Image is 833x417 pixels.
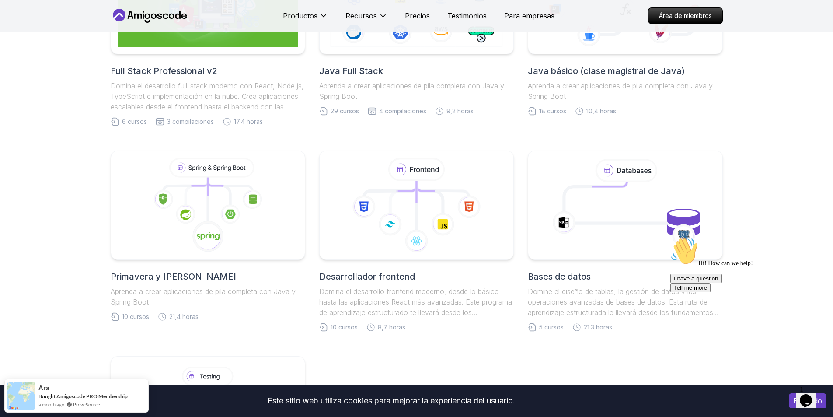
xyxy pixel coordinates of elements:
[539,323,543,331] font: 5
[130,313,149,320] font: cursos
[319,66,383,76] font: Java Full Stack
[283,11,317,20] font: Productos
[234,118,263,125] font: 17,4 horas
[345,11,377,20] font: Recursos
[345,11,387,28] button: Recursos
[528,81,713,101] font: Aprenda a crear aplicaciones de pila completa con Java y Spring Boot
[319,81,504,101] font: Aprenda a crear aplicaciones de pila completa con Java y Spring Boot
[111,66,217,76] font: Full Stack Professional v2
[789,393,826,408] button: Aceptar cookies
[319,151,514,332] a: Desarrollador frontendDomina el desarrollo frontend moderno, desde lo básico hasta las aplicacion...
[73,402,100,407] a: ProveSource
[38,401,64,408] span: a month ago
[504,11,554,21] a: Para empresas
[528,271,591,282] font: Bases de datos
[172,118,214,125] font: compilaciones
[3,4,31,32] img: :wave:
[3,4,161,59] div: 👋Hi! How can we help?I have a questionTell me more
[38,384,49,392] span: Ara
[169,313,199,320] font: 21,4 horas
[3,49,44,59] button: Tell me more
[3,40,55,49] button: I have a question
[447,11,487,20] font: Testimonios
[539,107,545,115] font: 18
[378,323,405,331] font: 8,7 horas
[331,323,337,331] font: 10
[586,107,616,115] font: 10,4 horas
[122,118,126,125] font: 6
[268,396,515,405] font: Este sitio web utiliza cookies para mejorar la experiencia del usuario.
[122,313,128,320] font: 10
[3,26,87,33] span: Hi! How can we help?
[56,393,128,399] a: Amigoscode PRO Membership
[793,396,822,405] font: Entiendo
[528,66,685,76] font: Java básico (clase magistral de Java)
[528,287,719,327] font: Domine el diseño de tablas, la gestión de datos y las operaciones avanzadas de bases de datos. Es...
[405,11,430,20] font: Precios
[667,234,824,378] iframe: widget de chat
[544,323,564,331] font: cursos
[340,107,359,115] font: cursos
[385,107,426,115] font: compilaciones
[446,107,474,115] font: 9,2 horas
[338,323,358,331] font: cursos
[659,12,712,19] font: Área de miembros
[331,107,338,115] font: 29
[547,107,566,115] font: cursos
[319,287,512,338] font: Domina el desarrollo frontend moderno, desde lo básico hasta las aplicaciones React más avanzadas...
[128,118,147,125] font: cursos
[111,81,304,122] font: Domina el desarrollo full-stack moderno con React, Node.js, TypeScript e implementación en la nub...
[504,11,554,20] font: Para empresas
[283,11,328,28] button: Productos
[528,151,722,332] a: Bases de datosDomine el diseño de tablas, la gestión de datos y las operaciones avanzadas de base...
[167,118,171,125] font: 3
[405,11,430,21] a: Precios
[111,151,305,321] a: Primavera y [PERSON_NAME]Aprenda a crear aplicaciones de pila completa con Java y Spring Boot10 c...
[319,271,415,282] font: Desarrollador frontend
[38,393,56,399] span: Bought
[447,11,487,21] a: Testimonios
[379,107,383,115] font: 4
[111,287,296,306] font: Aprenda a crear aplicaciones de pila completa con Java y Spring Boot
[648,7,723,24] a: Área de miembros
[584,323,612,331] font: 21.3 horas
[796,382,824,408] iframe: widget de chat
[111,271,236,282] font: Primavera y [PERSON_NAME]
[7,382,35,410] img: provesource social proof notification image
